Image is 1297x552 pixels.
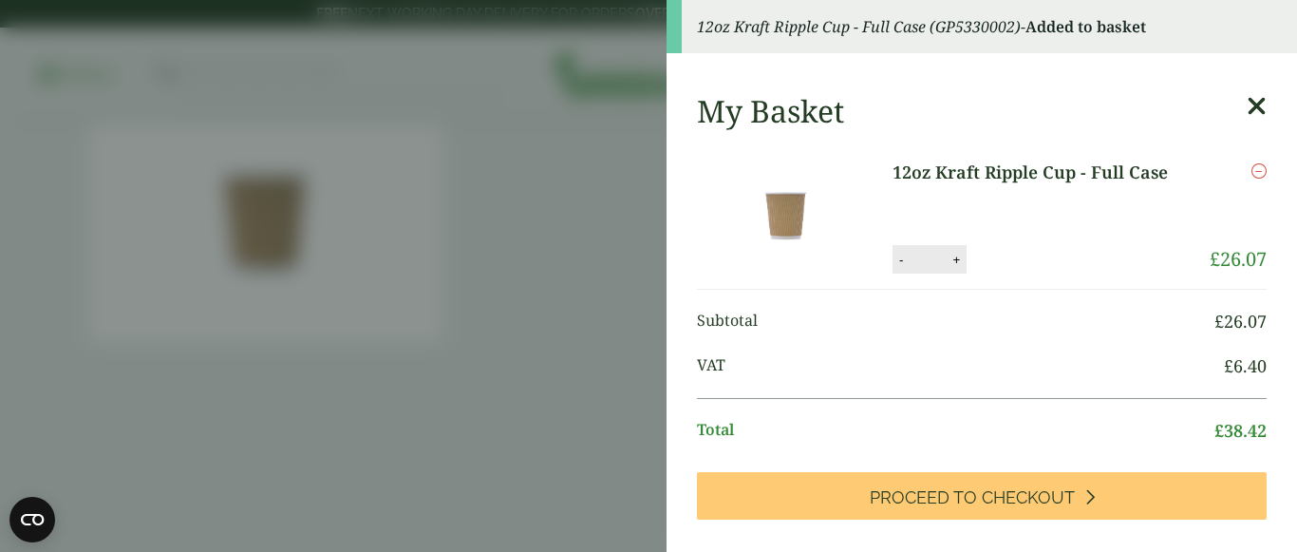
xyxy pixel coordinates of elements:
[1210,246,1267,272] bdi: 26.07
[1224,354,1233,377] span: £
[701,160,872,274] img: 12oz Kraft Ripple Cup-Full Case of-0
[697,16,1021,37] em: 12oz Kraft Ripple Cup - Full Case (GP5330002)
[893,160,1189,185] a: 12oz Kraft Ripple Cup - Full Case
[893,252,909,268] button: -
[1214,419,1267,442] bdi: 38.42
[1224,354,1267,377] bdi: 6.40
[697,93,844,129] h2: My Basket
[697,353,1224,379] span: VAT
[1214,310,1267,333] bdi: 26.07
[1214,419,1224,442] span: £
[697,418,1214,444] span: Total
[870,487,1075,508] span: Proceed to Checkout
[1251,160,1267,182] a: Remove this item
[1025,16,1146,37] strong: Added to basket
[697,309,1214,334] span: Subtotal
[697,472,1267,520] a: Proceed to Checkout
[9,497,55,542] button: Open CMP widget
[947,252,966,268] button: +
[1210,246,1220,272] span: £
[1214,310,1224,333] span: £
